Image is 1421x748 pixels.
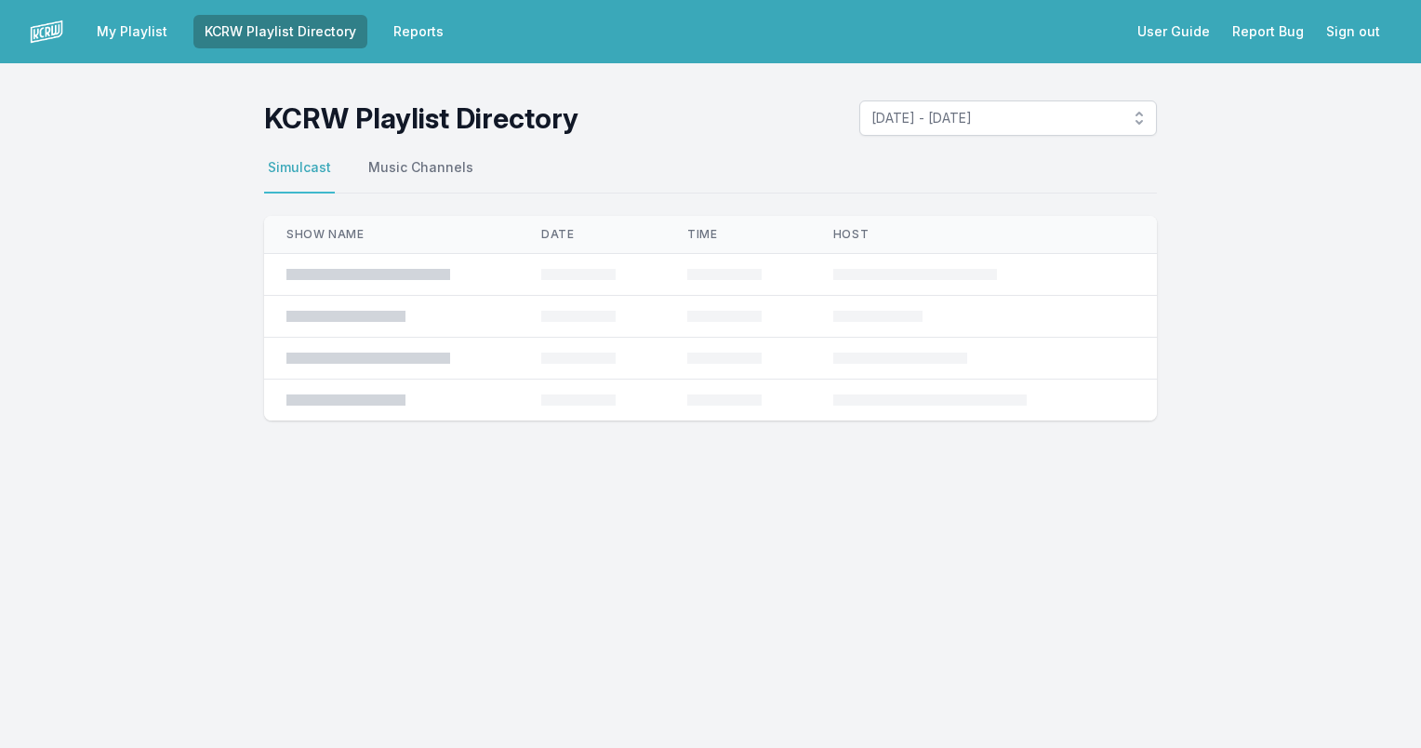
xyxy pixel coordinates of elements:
a: User Guide [1126,15,1221,48]
img: logo-white-87cec1fa9cbef997252546196dc51331.png [30,15,63,48]
span: [DATE] - [DATE] [871,109,1119,127]
button: Simulcast [264,158,335,194]
a: KCRW Playlist Directory [193,15,367,48]
button: Music Channels [365,158,477,194]
th: Host [811,216,1102,254]
a: My Playlist [86,15,179,48]
a: Report Bug [1221,15,1315,48]
button: [DATE] - [DATE] [859,100,1157,136]
th: Time [665,216,811,254]
a: Reports [382,15,455,48]
th: Date [519,216,665,254]
button: Sign out [1315,15,1391,48]
th: Show Name [264,216,519,254]
h1: KCRW Playlist Directory [264,101,578,135]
